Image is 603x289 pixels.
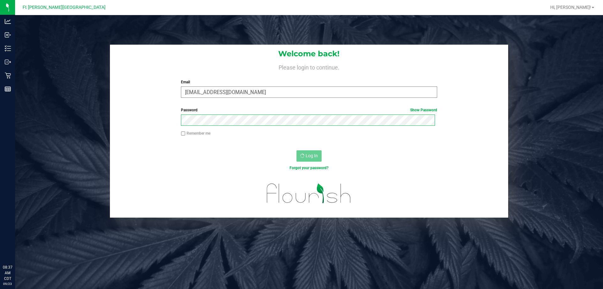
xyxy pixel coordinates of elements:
[110,50,508,58] h1: Welcome back!
[181,79,437,85] label: Email
[181,131,185,136] input: Remember me
[181,108,198,112] span: Password
[5,18,11,25] inline-svg: Analytics
[259,177,359,209] img: flourish_logo.svg
[181,131,210,136] label: Remember me
[296,150,322,162] button: Log In
[550,5,591,10] span: Hi, [PERSON_NAME]!
[23,5,106,10] span: Ft [PERSON_NAME][GEOGRAPHIC_DATA]
[5,45,11,52] inline-svg: Inventory
[3,281,12,286] p: 09/23
[5,32,11,38] inline-svg: Inbound
[306,153,318,158] span: Log In
[5,72,11,79] inline-svg: Retail
[3,264,12,281] p: 08:37 AM CDT
[290,166,329,170] a: Forgot your password?
[5,86,11,92] inline-svg: Reports
[5,59,11,65] inline-svg: Outbound
[410,108,437,112] a: Show Password
[110,63,508,70] h4: Please login to continue.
